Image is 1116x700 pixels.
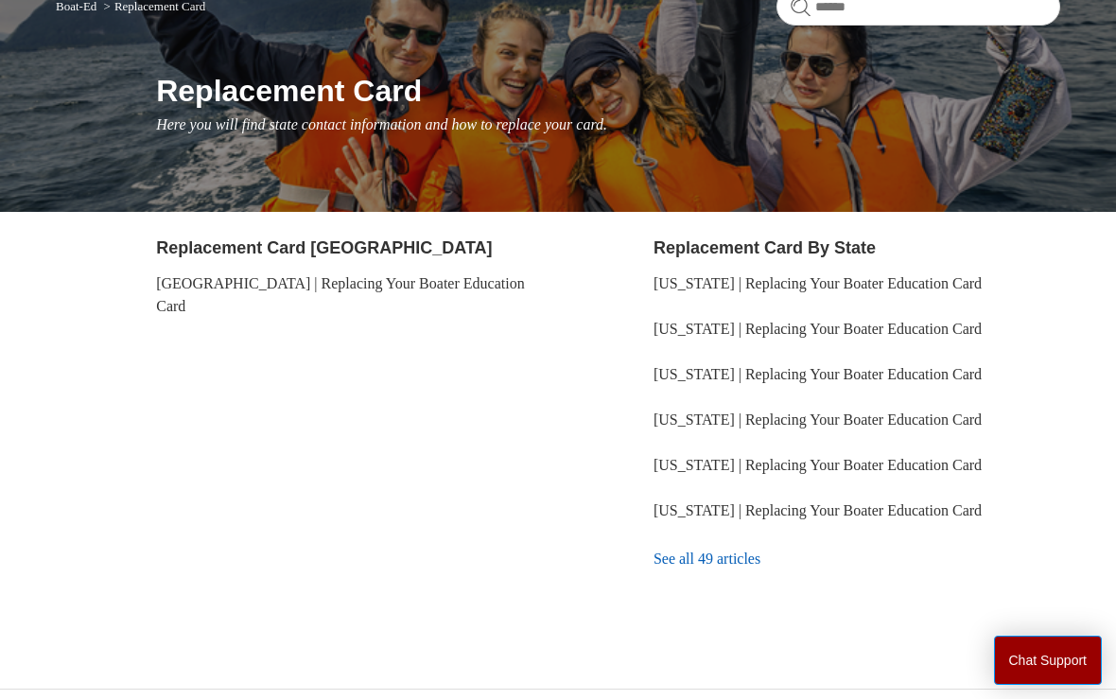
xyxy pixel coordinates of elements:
a: [US_STATE] | Replacing Your Boater Education Card [654,503,982,519]
p: Here you will find state contact information and how to replace your card. [156,114,1060,137]
a: [US_STATE] | Replacing Your Boater Education Card [654,367,982,383]
h1: Replacement Card [156,69,1060,114]
a: See all 49 articles [654,534,1060,586]
a: [US_STATE] | Replacing Your Boater Education Card [654,458,982,474]
a: Replacement Card By State [654,239,876,258]
a: [US_STATE] | Replacing Your Boater Education Card [654,412,982,429]
a: [GEOGRAPHIC_DATA] | Replacing Your Boater Education Card [156,276,524,315]
button: Chat Support [994,637,1103,686]
a: Replacement Card [GEOGRAPHIC_DATA] [156,239,492,258]
a: [US_STATE] | Replacing Your Boater Education Card [654,276,982,292]
a: [US_STATE] | Replacing Your Boater Education Card [654,322,982,338]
